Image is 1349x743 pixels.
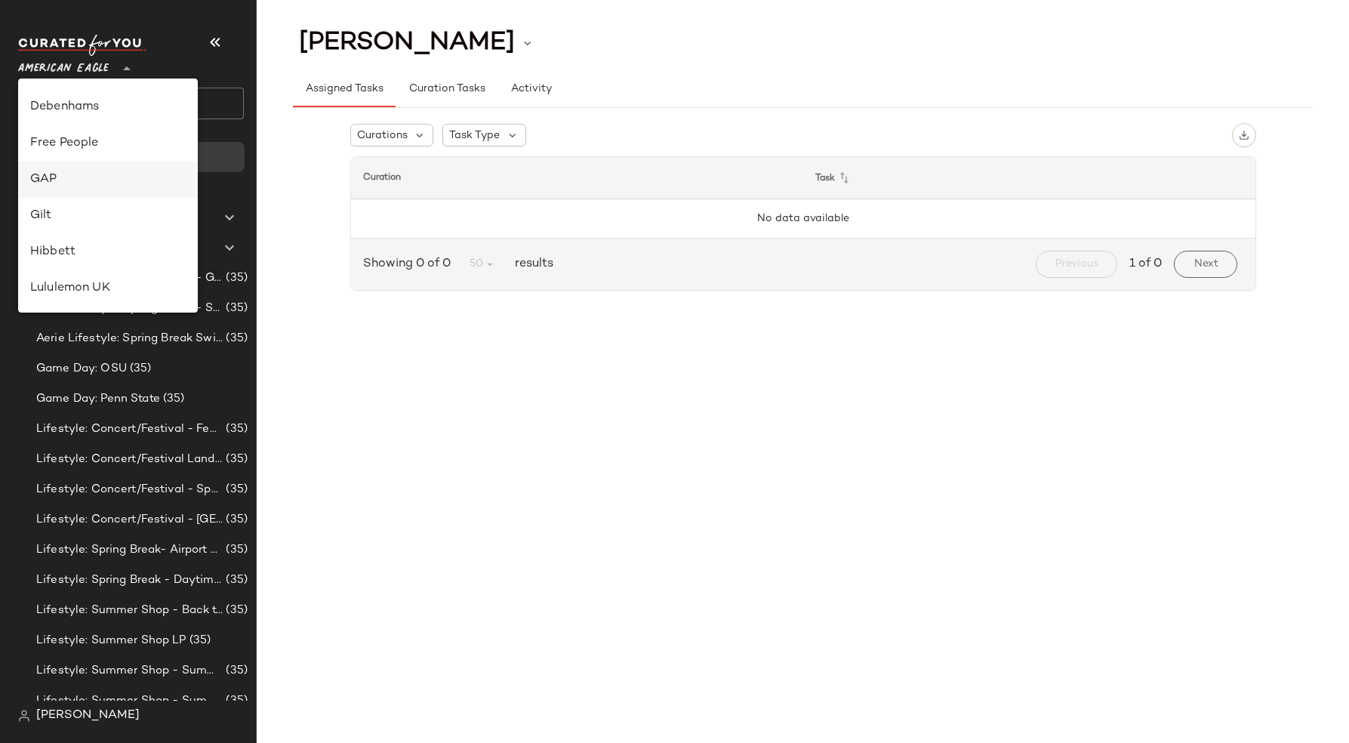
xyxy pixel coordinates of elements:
img: svg%3e [18,710,30,722]
span: (35) [223,511,248,529]
span: Game Day: Penn State [36,390,160,408]
span: Curation Tasks [408,83,485,95]
span: Lifestyle: Concert/Festival - [GEOGRAPHIC_DATA] [36,511,223,529]
div: Gilt [30,207,186,225]
th: Curation [351,157,803,199]
span: (35) [223,602,248,619]
span: (35) [160,390,185,408]
div: Free People [30,134,186,153]
span: Lifestyle: Summer Shop - Back to School Essentials [36,602,223,619]
img: cfy_white_logo.C9jOOHJF.svg [18,35,146,56]
span: Lifestyle: Concert/Festival - Sporty [36,481,223,498]
span: Lifestyle: Summer Shop LP [36,632,186,649]
div: Hibbett [30,243,186,261]
button: Next [1174,251,1237,278]
span: [PERSON_NAME] [299,29,515,57]
span: Lifestyle: Concert/Festival Landing Page [36,451,223,468]
span: Aerie Lifestyle: Spring Break Swimsuits Landing Page [36,330,223,347]
span: (35) [223,270,248,287]
span: (35) [223,541,248,559]
span: results [509,255,553,273]
span: (35) [223,330,248,347]
span: [PERSON_NAME] [36,707,140,725]
span: Next [1193,258,1218,270]
span: Lifestyle: Spring Break - Daytime Casual [36,572,223,589]
span: Showing 0 of 0 [363,255,457,273]
span: (35) [127,360,152,378]
span: (35) [223,300,248,317]
span: (35) [223,421,248,438]
span: (35) [186,632,211,649]
span: (35) [223,662,248,680]
span: Lifestyle: Spring Break- Airport Style [36,541,223,559]
span: 1 of 0 [1129,255,1162,273]
span: Activity [510,83,552,95]
span: Lifestyle: Summer Shop - Summer Abroad [36,662,223,680]
div: GAP [30,171,186,189]
th: Task [803,157,1255,199]
span: Assigned Tasks [305,83,383,95]
div: Debenhams [30,98,186,116]
span: Lifestyle: Concert/Festival - Femme [36,421,223,438]
span: American Eagle [18,51,109,79]
span: (35) [223,451,248,468]
div: undefined-list [18,79,198,313]
span: (35) [223,692,248,710]
div: Lululemon UK [30,279,186,298]
img: svg%3e [1239,130,1249,140]
td: No data available [351,199,1255,239]
span: Task Type [449,128,500,143]
span: Lifestyle: Summer Shop - Summer Internship [36,692,223,710]
span: Game Day: OSU [36,360,127,378]
span: (35) [223,572,248,589]
span: (35) [223,481,248,498]
span: Curations [357,128,408,143]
